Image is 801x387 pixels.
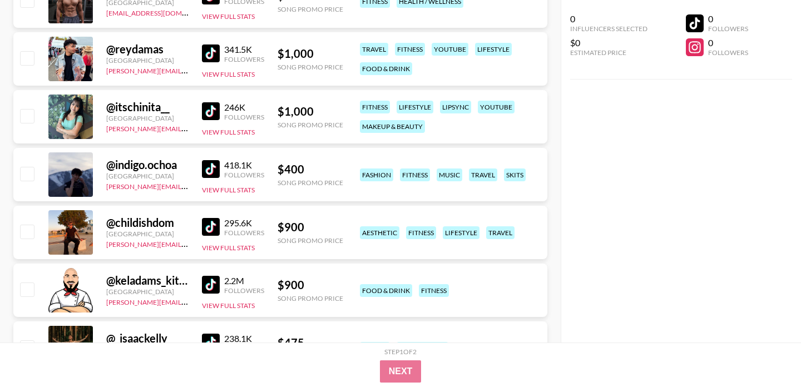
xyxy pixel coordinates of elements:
div: Song Promo Price [278,121,343,129]
div: Followers [224,229,264,237]
div: travel [469,168,497,181]
button: View Full Stats [202,244,255,252]
div: @ itschinita__ [106,100,189,114]
img: TikTok [202,160,220,178]
div: fitness [360,342,390,355]
img: TikTok [202,218,220,236]
div: @ keladams_kitchen [106,274,189,287]
div: $ 900 [278,220,343,234]
div: $ 1,000 [278,105,343,118]
a: [PERSON_NAME][EMAIL_ADDRESS][PERSON_NAME][DOMAIN_NAME] [106,64,324,75]
div: food & drink [360,62,412,75]
div: @ childishdom [106,216,189,230]
button: View Full Stats [202,70,255,78]
div: youtube [432,43,468,56]
div: fitness [419,284,449,297]
div: Followers [708,24,748,33]
div: $ 1,000 [278,47,343,61]
div: aesthetic [360,226,399,239]
a: [PERSON_NAME][EMAIL_ADDRESS][DOMAIN_NAME] [106,296,271,306]
div: music [437,168,462,181]
div: fitness [406,226,436,239]
div: lifestyle [397,101,433,113]
a: [PERSON_NAME][EMAIL_ADDRESS][DOMAIN_NAME] [106,238,271,249]
a: [EMAIL_ADDRESS][DOMAIN_NAME] [106,7,218,17]
div: Step 1 of 2 [384,348,417,356]
div: @ _isaackelly [106,331,189,345]
div: $ 400 [278,162,343,176]
div: travel [360,43,388,56]
div: fitness [395,43,425,56]
div: Influencers Selected [570,24,647,33]
div: youtube [478,101,515,113]
div: travel [486,226,515,239]
img: TikTok [202,44,220,62]
button: View Full Stats [202,12,255,21]
div: Followers [708,48,748,57]
div: Estimated Price [570,48,647,57]
div: [GEOGRAPHIC_DATA] [106,56,189,64]
a: [PERSON_NAME][EMAIL_ADDRESS][PERSON_NAME][DOMAIN_NAME] [106,122,324,133]
img: TikTok [202,276,220,294]
div: fitness [360,101,390,113]
div: [GEOGRAPHIC_DATA] [106,230,189,238]
div: 341.5K [224,44,264,55]
div: 2.2M [224,275,264,286]
div: @ reydamas [106,42,189,56]
div: lifestyle [475,43,512,56]
div: Followers [224,286,264,295]
button: View Full Stats [202,301,255,310]
div: Followers [224,113,264,121]
div: Song Promo Price [278,236,343,245]
div: [GEOGRAPHIC_DATA] [106,114,189,122]
div: fashion [360,168,393,181]
div: 295.6K [224,217,264,229]
div: 418.1K [224,160,264,171]
div: $0 [570,37,647,48]
div: Song Promo Price [278,178,343,187]
div: Song Promo Price [278,5,343,13]
a: [PERSON_NAME][EMAIL_ADDRESS][DOMAIN_NAME] [106,180,271,191]
div: gaming/tech [397,342,448,355]
div: $ 900 [278,278,343,292]
div: Followers [224,171,264,179]
div: [GEOGRAPHIC_DATA] [106,287,189,296]
div: 238.1K [224,333,264,344]
button: Next [380,360,422,383]
div: @ indigo.ochoa [106,158,189,172]
img: TikTok [202,334,220,351]
div: skits [504,168,526,181]
div: [GEOGRAPHIC_DATA] [106,172,189,180]
div: food & drink [360,284,412,297]
div: lipsync [440,101,471,113]
div: 0 [708,37,748,48]
iframe: Drift Widget Chat Controller [745,331,788,374]
div: lifestyle [443,226,479,239]
div: Song Promo Price [278,294,343,302]
div: Followers [224,55,264,63]
button: View Full Stats [202,128,255,136]
div: 0 [708,13,748,24]
div: fitness [400,168,430,181]
div: 246K [224,102,264,113]
div: $ 475 [278,336,343,350]
img: TikTok [202,102,220,120]
button: View Full Stats [202,186,255,194]
div: makeup & beauty [360,120,425,133]
div: Song Promo Price [278,63,343,71]
div: 0 [570,13,647,24]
